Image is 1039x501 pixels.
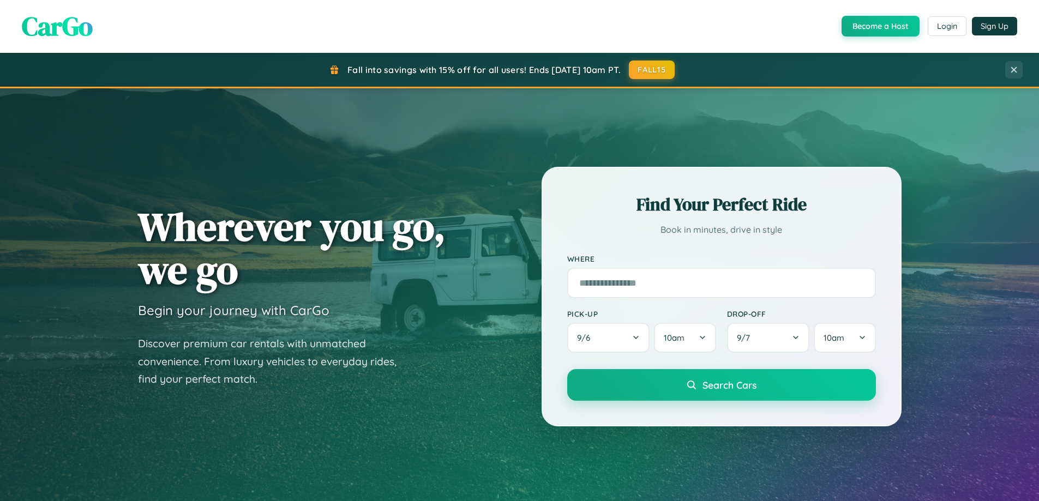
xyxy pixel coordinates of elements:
[567,309,716,318] label: Pick-up
[727,323,810,353] button: 9/7
[814,323,875,353] button: 10am
[727,309,876,318] label: Drop-off
[972,17,1017,35] button: Sign Up
[567,323,650,353] button: 9/6
[737,333,755,343] span: 9 / 7
[702,379,756,391] span: Search Cars
[664,333,684,343] span: 10am
[567,192,876,216] h2: Find Your Perfect Ride
[629,61,675,79] button: FALL15
[138,302,329,318] h3: Begin your journey with CarGo
[654,323,716,353] button: 10am
[567,254,876,263] label: Where
[347,64,621,75] span: Fall into savings with 15% off for all users! Ends [DATE] 10am PT.
[928,16,966,36] button: Login
[567,369,876,401] button: Search Cars
[138,335,411,388] p: Discover premium car rentals with unmatched convenience. From luxury vehicles to everyday rides, ...
[824,333,844,343] span: 10am
[567,222,876,238] p: Book in minutes, drive in style
[138,205,446,291] h1: Wherever you go, we go
[842,16,920,37] button: Become a Host
[22,8,93,44] span: CarGo
[577,333,596,343] span: 9 / 6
